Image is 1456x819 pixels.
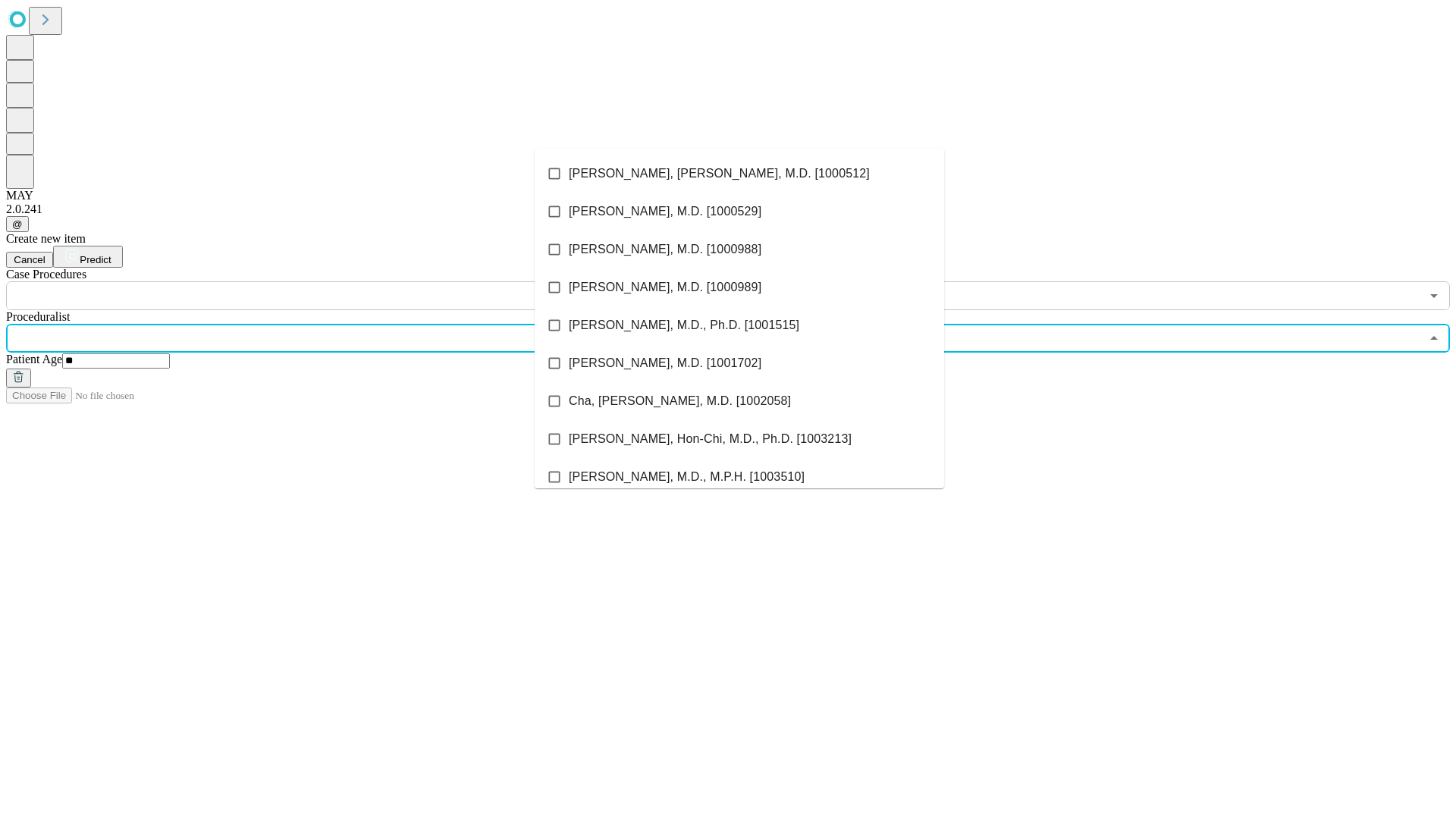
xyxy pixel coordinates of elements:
[569,354,761,372] span: [PERSON_NAME], M.D. [1001702]
[1423,285,1445,306] button: Open
[6,202,1450,216] div: 2.0.241
[569,392,791,410] span: Cha, [PERSON_NAME], M.D. [1002058]
[569,240,761,259] span: [PERSON_NAME], M.D. [1000988]
[1423,328,1445,349] button: Close
[14,254,45,265] span: Cancel
[6,310,70,323] span: Proceduralist
[569,468,805,486] span: [PERSON_NAME], M.D., M.P.H. [1003510]
[53,246,123,268] button: Predict
[569,430,852,448] span: [PERSON_NAME], Hon-Chi, M.D., Ph.D. [1003213]
[569,202,761,221] span: [PERSON_NAME], M.D. [1000529]
[569,278,761,297] span: [PERSON_NAME], M.D. [1000989]
[6,189,1450,202] div: MAY
[6,353,62,366] span: Patient Age
[80,254,111,265] span: Predict
[12,218,23,230] span: @
[6,232,86,245] span: Create new item
[6,216,29,232] button: @
[6,268,86,281] span: Scheduled Procedure
[569,165,870,183] span: [PERSON_NAME], [PERSON_NAME], M.D. [1000512]
[6,252,53,268] button: Cancel
[569,316,799,334] span: [PERSON_NAME], M.D., Ph.D. [1001515]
